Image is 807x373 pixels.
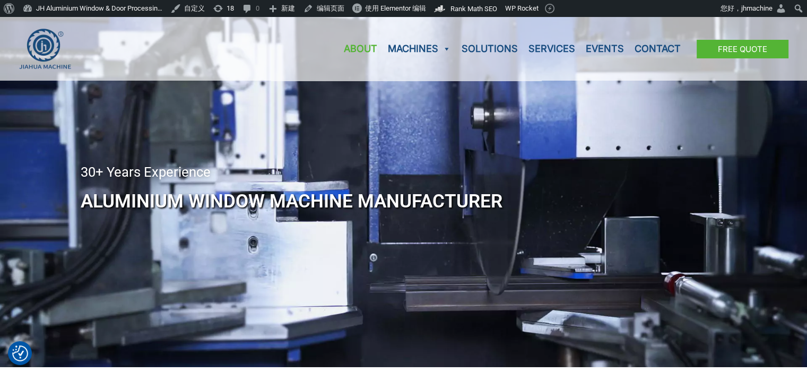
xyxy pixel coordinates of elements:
span: Rank Math SEO [450,5,497,13]
div: 30+ Years Experience [81,166,726,179]
a: About [339,17,383,81]
img: JH Aluminium Window & Door Processing Machines [19,28,72,70]
h1: Aluminium Window Machine Manufacturer [81,184,726,219]
a: Contact [629,17,686,81]
a: Machines [383,17,456,81]
a: Services [523,17,580,81]
img: Revisit consent button [12,345,28,361]
a: Events [580,17,629,81]
span: jhmachine [741,4,773,12]
button: Consent Preferences [12,345,28,361]
span: 使用 Elementor 编辑 [365,4,426,12]
a: Solutions [456,17,523,81]
a: Free Quote [697,40,788,58]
